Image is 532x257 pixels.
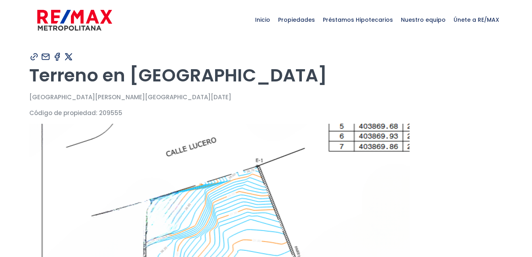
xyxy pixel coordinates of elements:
[251,8,274,32] span: Inicio
[37,8,112,32] img: remax-metropolitana-logo
[29,109,97,117] span: Código de propiedad:
[99,109,122,117] span: 209555
[29,64,503,86] h1: Terreno en [GEOGRAPHIC_DATA]
[319,8,397,32] span: Préstamos Hipotecarios
[450,8,503,32] span: Únete a RE/MAX
[397,8,450,32] span: Nuestro equipo
[41,52,51,62] img: Compartir
[29,52,39,62] img: Compartir
[274,8,319,32] span: Propiedades
[64,52,74,62] img: Compartir
[29,92,503,102] p: [GEOGRAPHIC_DATA][PERSON_NAME][GEOGRAPHIC_DATA][DATE]
[52,52,62,62] img: Compartir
